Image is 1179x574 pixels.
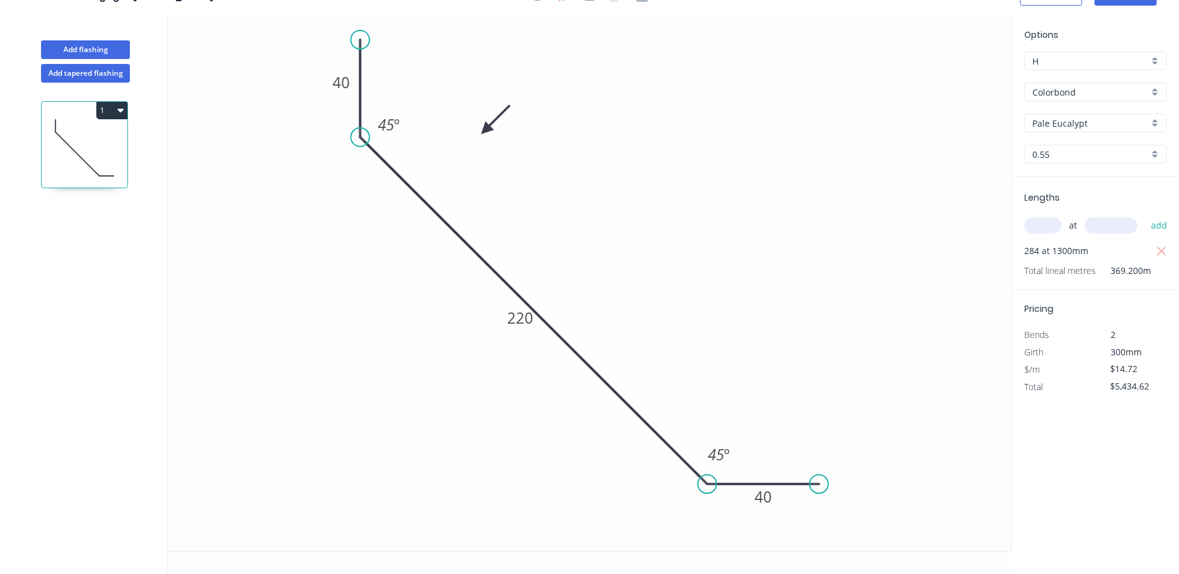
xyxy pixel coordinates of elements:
[1032,86,1149,99] input: Material
[1024,381,1043,393] span: Total
[1024,303,1053,315] span: Pricing
[507,307,533,328] tspan: 220
[1032,117,1149,130] input: Colour
[1032,55,1149,68] input: Price level
[394,114,400,135] tspan: º
[378,114,394,135] tspan: 45
[1024,29,1058,41] span: Options
[708,444,724,465] tspan: 45
[1111,329,1116,340] span: 2
[41,40,130,59] button: Add flashing
[1024,242,1088,260] span: 284 at 1300mm
[1024,262,1096,280] span: Total lineal metres
[1024,191,1060,204] span: Lengths
[96,102,127,119] button: 1
[41,64,130,83] button: Add tapered flashing
[168,16,1011,551] svg: 0
[755,486,772,507] tspan: 40
[724,444,730,465] tspan: º
[1145,215,1174,236] button: add
[1069,217,1077,234] span: at
[1024,346,1044,358] span: Girth
[1024,329,1049,340] span: Bends
[1111,346,1142,358] span: 300mm
[1096,262,1151,280] span: 369.200m
[1032,148,1149,161] input: Thickness
[1024,363,1040,375] span: $/m
[333,72,350,93] tspan: 40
